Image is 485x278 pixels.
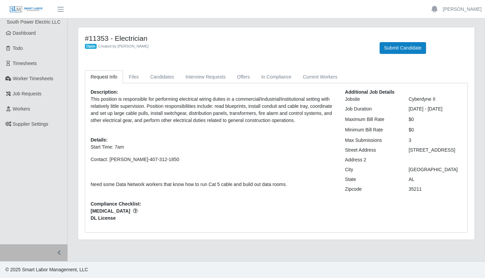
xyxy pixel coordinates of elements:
[403,176,467,183] div: AL
[85,34,369,42] h4: #11353 - Electrician
[340,137,403,144] div: Max Submissions
[91,137,108,143] b: Details:
[98,44,149,48] span: Created by [PERSON_NAME]
[403,137,467,144] div: 3
[180,70,231,84] a: Interview Requests
[256,70,297,84] a: In Compliance
[380,42,426,54] button: Submit Candidate
[297,70,343,84] a: Current Workers
[91,96,335,124] p: This position is responsible for performing electrical wiring duties in a commercial/industrial/i...
[340,126,403,133] div: Minimum Bill Rate
[231,70,256,84] a: Offers
[13,121,48,127] span: Supplier Settings
[443,6,482,13] a: [PERSON_NAME]
[13,91,42,96] span: Job Requests
[144,70,180,84] a: Candidates
[340,156,403,163] div: Address 2
[13,76,53,81] span: Worker Timesheets
[91,208,335,215] span: [MEDICAL_DATA]
[403,126,467,133] div: $0
[340,176,403,183] div: State
[13,45,23,51] span: Todo
[91,181,335,188] p: Need some Data Network workers that know how to run Cat 5 cable and build out data rooms.
[340,147,403,154] div: Street Address
[91,156,335,163] p: Contact: [PERSON_NAME]-407-312-1850
[403,96,467,103] div: Cyberdyne II
[13,30,36,36] span: Dashboard
[403,147,467,154] div: [STREET_ADDRESS]
[340,186,403,193] div: Zipcode
[345,89,394,95] b: Additional Job Details
[340,116,403,123] div: Maximum Bill Rate
[340,105,403,113] div: Job Duration
[9,6,43,13] img: SLM Logo
[85,70,123,84] a: Request Info
[123,70,144,84] a: Files
[91,144,335,151] p: Start Time: 7am
[340,166,403,173] div: City
[403,186,467,193] div: 35211
[91,89,118,95] b: Description:
[403,105,467,113] div: [DATE] - [DATE]
[340,96,403,103] div: Jobsite
[5,267,88,272] span: © 2025 Smart Labor Management, LLC
[91,201,141,207] b: Compliance Checklist:
[13,106,30,112] span: Workers
[85,44,97,49] span: Open
[13,61,37,66] span: Timesheets
[91,215,335,222] span: DL License
[403,166,467,173] div: [GEOGRAPHIC_DATA]
[7,19,61,25] span: South Power Electric LLC
[403,116,467,123] div: $0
